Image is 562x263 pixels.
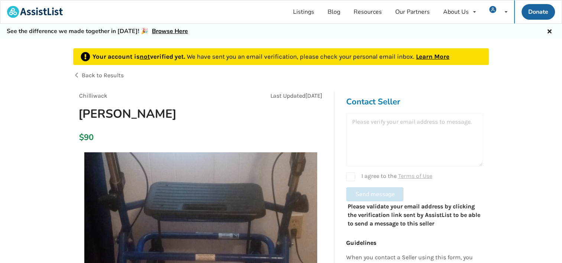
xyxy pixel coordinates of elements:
span: Back to Results [82,72,124,79]
a: Blog [321,0,347,23]
span: [DATE] [305,92,322,99]
a: Learn More [416,53,449,60]
h5: See the difference we made together in [DATE]! 🎉 [7,27,188,35]
p: Please validate your email address by clicking the verification link sent by AssistList to be abl... [348,202,482,228]
u: not [140,53,150,60]
p: We have sent you an email verification, please check your personal email inbox. [92,52,449,62]
span: Last Updated [270,92,305,99]
a: Browse Here [152,27,188,35]
img: assistlist-logo [7,6,63,18]
b: Guidelines [346,239,376,246]
b: Your account is verified yet. [92,53,187,60]
div: $90 [79,132,83,143]
a: Donate [522,4,555,20]
img: user icon [489,6,496,13]
span: Chilliwack [79,92,107,99]
h3: Contact Seller [346,97,483,107]
a: Resources [347,0,389,23]
a: Our Partners [389,0,436,23]
a: Listings [286,0,321,23]
h1: [PERSON_NAME] [72,106,248,121]
div: About Us [443,9,469,15]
